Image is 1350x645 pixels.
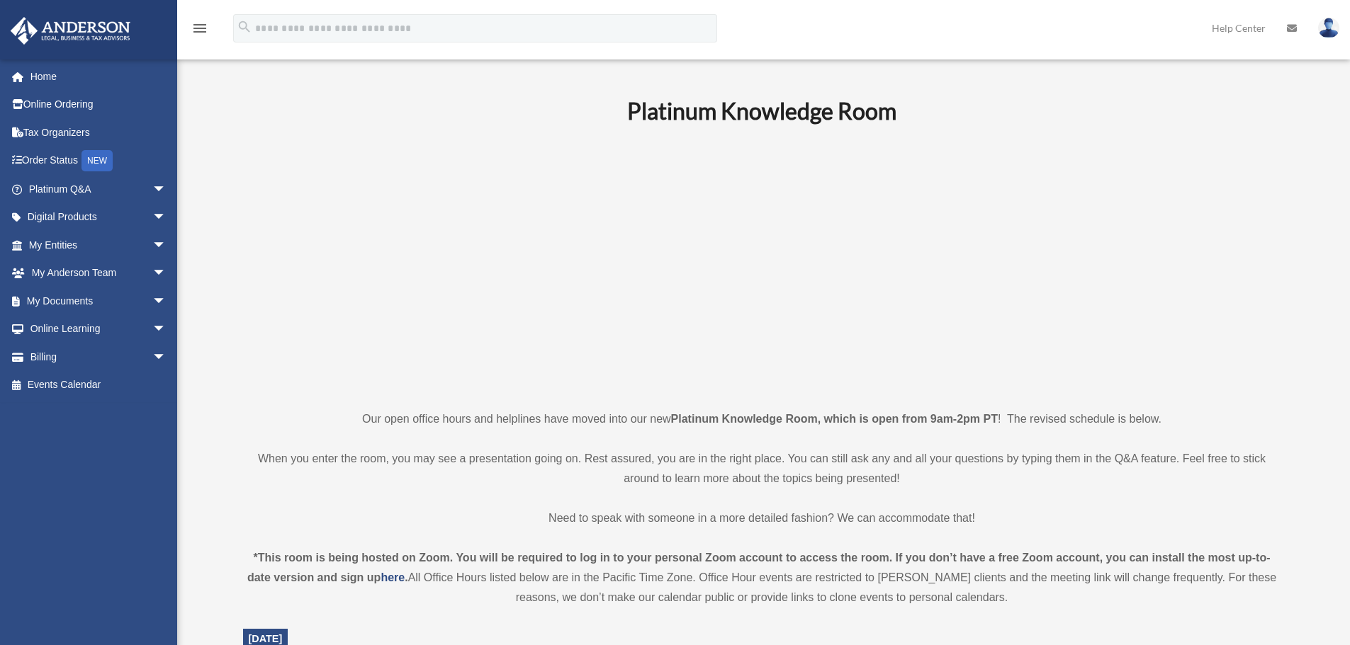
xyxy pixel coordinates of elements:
strong: *This room is being hosted on Zoom. You will be required to log in to your personal Zoom account ... [247,552,1271,583]
span: arrow_drop_down [152,203,181,232]
i: search [237,19,252,35]
a: menu [191,25,208,37]
a: Platinum Q&Aarrow_drop_down [10,175,188,203]
span: arrow_drop_down [152,259,181,288]
strong: . [405,571,407,583]
span: arrow_drop_down [152,343,181,372]
img: User Pic [1318,18,1339,38]
a: Order StatusNEW [10,147,188,176]
a: Events Calendar [10,371,188,399]
a: My Entitiesarrow_drop_down [10,231,188,259]
strong: Platinum Knowledge Room, which is open from 9am-2pm PT [671,413,998,425]
a: Online Learningarrow_drop_down [10,315,188,343]
p: Need to speak with someone in a more detailed fashion? We can accommodate that! [243,508,1281,528]
p: Our open office hours and helplines have moved into our new ! The revised schedule is below. [243,409,1281,429]
p: When you enter the room, you may see a presentation going on. Rest assured, you are in the right ... [243,449,1281,489]
a: Billingarrow_drop_down [10,343,188,371]
i: menu [191,20,208,37]
div: All Office Hours listed below are in the Pacific Time Zone. Office Hour events are restricted to ... [243,548,1281,607]
span: [DATE] [249,633,283,644]
a: Home [10,62,188,91]
a: My Documentsarrow_drop_down [10,287,188,315]
img: Anderson Advisors Platinum Portal [6,17,135,45]
a: My Anderson Teamarrow_drop_down [10,259,188,287]
a: Online Ordering [10,91,188,119]
span: arrow_drop_down [152,231,181,260]
a: Digital Productsarrow_drop_down [10,203,188,232]
span: arrow_drop_down [152,175,181,204]
b: Platinum Knowledge Room [627,97,896,125]
span: arrow_drop_down [152,287,181,316]
div: NEW [81,150,113,171]
a: here [381,571,405,583]
a: Tax Organizers [10,118,188,147]
span: arrow_drop_down [152,315,181,344]
iframe: 231110_Toby_KnowledgeRoom [549,144,974,383]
